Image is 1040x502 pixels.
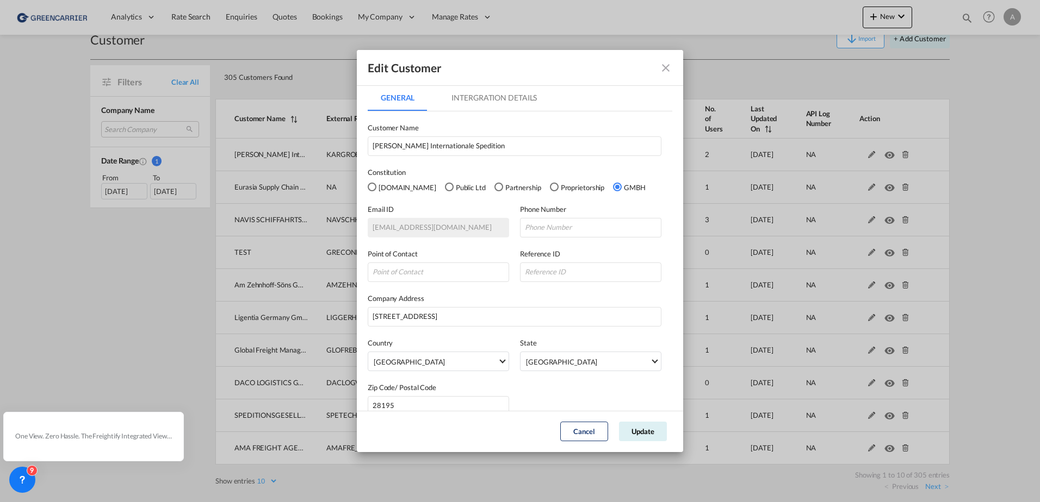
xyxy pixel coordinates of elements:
md-pagination-wrapper: Use the left and right arrow keys to navigate between tabs [368,85,561,111]
input: Postal code [368,396,509,416]
input: Point of Contact [368,262,509,282]
button: icon-close fg-AAA8AD [655,57,677,79]
md-icon: icon-close fg-AAA8AD [659,61,672,74]
label: Zip Code/ Postal Code [368,382,509,393]
md-radio-button: Public Ltd [445,181,486,193]
md-select: {{(ctrl.parent.shipperInfo.viewShipper && !ctrl.parent.shipperInfo.country) ? 'N/A' : 'Choose Cou... [368,352,509,371]
md-radio-button: Pvt.Ltd [368,181,436,193]
div: [GEOGRAPHIC_DATA] [374,357,445,366]
label: Reference ID [520,248,661,259]
label: Customer Name [368,122,661,133]
div: [GEOGRAPHIC_DATA] [526,357,597,366]
md-tab-item: General [368,85,428,111]
button: Update [619,422,667,441]
label: Country [368,337,509,348]
md-radio-button: Partnership [494,181,541,193]
label: Constitution [368,167,672,178]
md-radio-button: GMBH [613,181,646,193]
label: Email ID [368,204,509,215]
input: Phone Number [520,218,661,237]
md-radio-button: Proprietorship [550,181,605,193]
label: Company Address [368,293,661,304]
button: Cancel [560,422,608,441]
md-select: {{(ctrl.parent.shipperInfo.viewShipper && !ctrl.parent.shipperInfo.state) ? 'N/A' : 'State' }}: B... [520,352,661,371]
md-tab-item: Intergration Details [438,85,550,111]
input: info@karlgross.de [368,218,509,237]
label: State [520,337,661,348]
input: MARTINISTRASSE 34 [368,307,661,327]
input: Reference ID [520,262,661,282]
label: Phone Number [520,204,661,215]
input: Customer name [368,136,661,156]
label: Point of Contact [368,248,509,259]
div: Edit Customer [368,61,442,75]
md-dialog: GeneralIntergration Details ... [357,50,683,451]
